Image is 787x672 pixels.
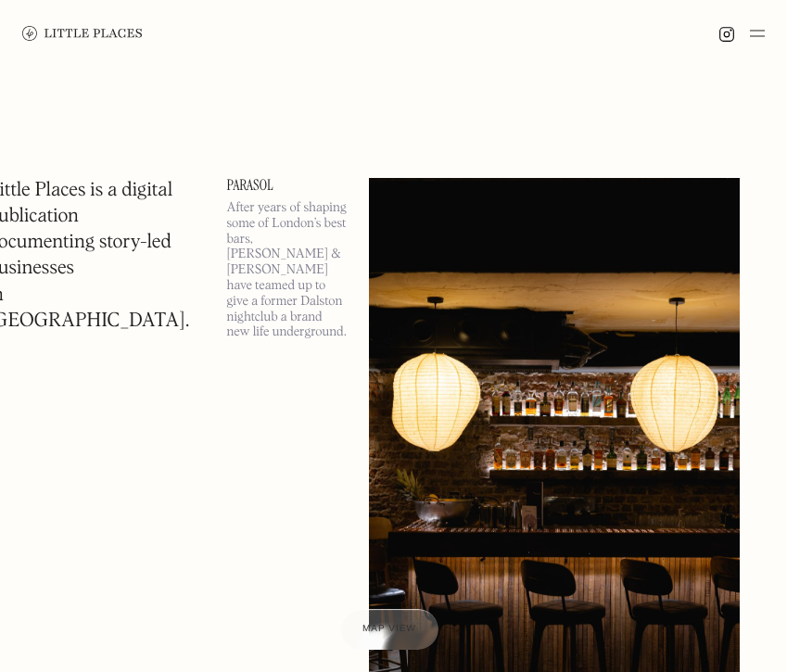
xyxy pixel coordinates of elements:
[340,609,438,650] a: Map view
[226,200,347,340] p: After years of shaping some of London’s best bars, [PERSON_NAME] & [PERSON_NAME] have teamed up t...
[362,624,416,634] span: Map view
[226,178,347,193] a: Parasol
